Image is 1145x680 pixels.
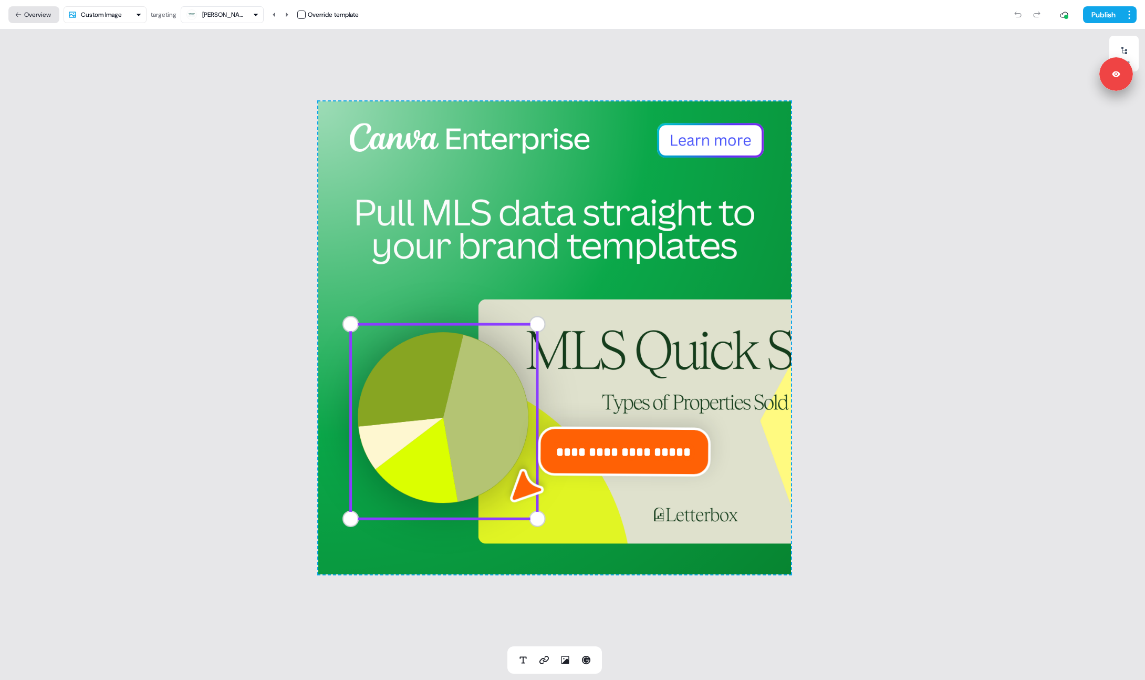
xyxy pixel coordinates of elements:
div: [PERSON_NAME] Companies [202,9,244,20]
div: targeting [151,9,176,20]
button: [PERSON_NAME] Companies [181,6,264,23]
div: Custom Image [81,9,122,20]
button: Overview [8,6,59,23]
button: Publish [1083,6,1122,23]
button: Edits [1109,42,1139,65]
div: Override template [308,9,359,20]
